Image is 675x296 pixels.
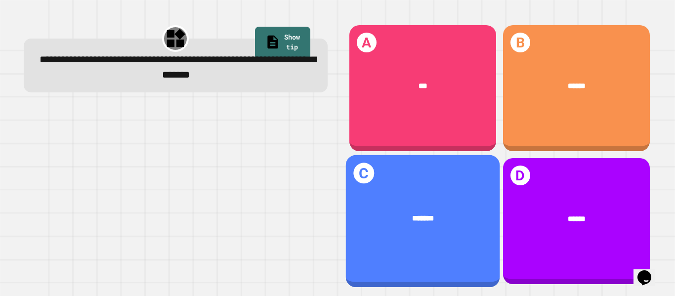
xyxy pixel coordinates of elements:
[353,163,374,183] h1: C
[633,256,665,286] iframe: chat widget
[357,33,377,52] h1: A
[510,33,530,52] h1: B
[510,166,530,185] h1: D
[255,27,310,60] a: Show tip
